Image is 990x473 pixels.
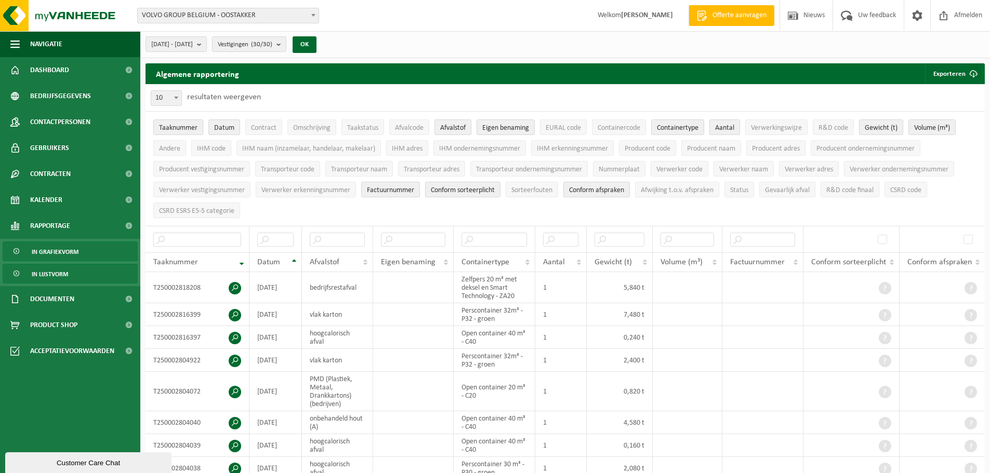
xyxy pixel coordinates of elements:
[592,119,646,135] button: ContainercodeContainercode: Activate to sort
[587,434,652,457] td: 0,160 t
[30,31,62,57] span: Navigatie
[709,119,740,135] button: AantalAantal: Activate to sort
[476,166,582,173] span: Transporteur ondernemingsnummer
[30,57,69,83] span: Dashboard
[398,161,465,177] button: Transporteur adresTransporteur adres: Activate to sort
[146,411,249,434] td: T250002804040
[635,182,719,197] button: Afwijking t.o.v. afsprakenAfwijking t.o.v. afspraken: Activate to sort
[859,119,903,135] button: Gewicht (t)Gewicht (t): Activate to sort
[908,119,956,135] button: Volume (m³)Volume (m³): Activate to sort
[535,326,587,349] td: 1
[302,411,373,434] td: onbehandeld hout (A)
[569,186,624,194] span: Conform afspraken
[759,182,815,197] button: Gevaarlijk afval : Activate to sort
[563,182,630,197] button: Conform afspraken : Activate to sort
[302,303,373,326] td: vlak karton
[302,272,373,303] td: bedrijfsrestafval
[187,93,261,101] label: resultaten weergeven
[249,272,302,303] td: [DATE]
[249,434,302,457] td: [DATE]
[621,11,673,19] strong: [PERSON_NAME]
[251,124,276,132] span: Contract
[531,140,614,156] button: IHM erkenningsnummerIHM erkenningsnummer: Activate to sort
[593,161,645,177] button: NummerplaatNummerplaat: Activate to sort
[293,124,331,132] span: Omschrijving
[146,349,249,372] td: T250002804922
[433,140,526,156] button: IHM ondernemingsnummerIHM ondernemingsnummer: Activate to sort
[302,326,373,349] td: hoogcalorisch afval
[381,258,435,266] span: Eigen benaming
[392,145,423,153] span: IHM adres
[482,124,529,132] span: Eigen benaming
[746,140,806,156] button: Producent adresProducent adres: Activate to sort
[249,303,302,326] td: [DATE]
[724,182,754,197] button: StatusStatus: Activate to sort
[151,37,193,52] span: [DATE] - [DATE]
[543,258,565,266] span: Aantal
[159,124,197,132] span: Taaknummer
[30,109,90,135] span: Contactpersonen
[434,119,471,135] button: AfvalstofAfvalstof: Activate to sort
[752,145,800,153] span: Producent adres
[454,372,535,411] td: Open container 20 m³ - C20
[819,124,848,132] span: R&D code
[325,161,393,177] button: Transporteur naamTransporteur naam: Activate to sort
[30,338,114,364] span: Acceptatievoorwaarden
[454,411,535,434] td: Open container 40 m³ - C40
[890,186,921,194] span: CSRD code
[257,258,280,266] span: Datum
[146,36,207,52] button: [DATE] - [DATE]
[151,91,181,105] span: 10
[540,119,587,135] button: EURAL codeEURAL code: Activate to sort
[261,186,350,194] span: Verwerker erkenningsnummer
[689,5,774,26] a: Offerte aanvragen
[159,186,245,194] span: Verwerker vestigingsnummer
[395,124,424,132] span: Afvalcode
[715,124,734,132] span: Aantal
[137,8,319,23] span: VOLVO GROUP BELGIUM - OOSTAKKER
[821,182,879,197] button: R&D code finaalR&amp;D code finaal: Activate to sort
[587,411,652,434] td: 4,580 t
[245,119,282,135] button: ContractContract: Activate to sort
[599,166,640,173] span: Nummerplaat
[587,303,652,326] td: 7,480 t
[30,312,77,338] span: Product Shop
[287,119,336,135] button: OmschrijvingOmschrijving: Activate to sort
[454,434,535,457] td: Open container 40 m³ - C40
[511,186,552,194] span: Sorteerfouten
[587,326,652,349] td: 0,240 t
[813,119,854,135] button: R&D codeR&amp;D code: Activate to sort
[587,349,652,372] td: 2,400 t
[598,124,640,132] span: Containercode
[714,161,774,177] button: Verwerker naamVerwerker naam: Activate to sort
[153,140,186,156] button: AndereAndere: Activate to sort
[159,166,244,173] span: Producent vestigingsnummer
[751,124,802,132] span: Verwerkingswijze
[310,258,339,266] span: Afvalstof
[208,119,240,135] button: DatumDatum: Activate to sort
[681,140,741,156] button: Producent naamProducent naam: Activate to sort
[30,135,69,161] span: Gebruikers
[153,161,250,177] button: Producent vestigingsnummerProducent vestigingsnummer: Activate to sort
[159,145,180,153] span: Andere
[657,124,698,132] span: Containertype
[341,119,384,135] button: TaakstatusTaakstatus: Activate to sort
[331,166,387,173] span: Transporteur naam
[461,258,509,266] span: Containertype
[153,119,203,135] button: TaaknummerTaaknummer: Activate to remove sorting
[765,186,810,194] span: Gevaarlijk afval
[811,258,886,266] span: Conform sorteerplicht
[146,303,249,326] td: T250002816399
[146,434,249,457] td: T250002804039
[302,434,373,457] td: hoogcalorisch afval
[914,124,950,132] span: Volume (m³)
[256,182,356,197] button: Verwerker erkenningsnummerVerwerker erkenningsnummer: Activate to sort
[386,140,428,156] button: IHM adresIHM adres: Activate to sort
[146,326,249,349] td: T250002816397
[907,258,972,266] span: Conform afspraken
[535,349,587,372] td: 1
[153,202,240,218] button: CSRD ESRS E5-5 categorieCSRD ESRS E5-5 categorie: Activate to sort
[850,166,948,173] span: Verwerker ondernemingsnummer
[425,182,500,197] button: Conform sorteerplicht : Activate to sort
